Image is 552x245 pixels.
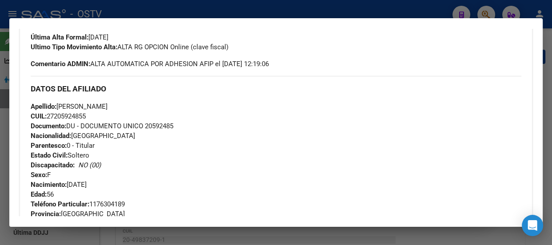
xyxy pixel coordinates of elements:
[31,161,75,169] strong: Discapacitado:
[31,181,67,189] strong: Nacimiento:
[31,200,89,208] strong: Teléfono Particular:
[78,161,101,169] i: NO (00)
[31,190,54,198] span: 56
[31,103,56,111] strong: Apellido:
[31,151,68,159] strong: Estado Civil:
[31,84,521,94] h3: DATOS DEL AFILIADO
[31,59,269,69] span: ALTA AUTOMATICA POR ADHESION AFIP el [DATE] 12:19:06
[31,142,95,150] span: 0 - Titular
[31,122,173,130] span: DU - DOCUMENTO UNICO 20592485
[31,142,67,150] strong: Parentesco:
[31,210,125,218] span: [GEOGRAPHIC_DATA]
[31,171,47,179] strong: Sexo:
[31,200,125,208] span: 1176304189
[31,132,71,140] strong: Nacionalidad:
[31,181,87,189] span: [DATE]
[31,210,61,218] strong: Provincia:
[522,215,543,236] div: Open Intercom Messenger
[31,122,66,130] strong: Documento:
[31,171,51,179] span: F
[31,33,88,41] strong: Última Alta Formal:
[31,33,108,41] span: [DATE]
[31,112,47,120] strong: CUIL:
[31,43,117,51] strong: Ultimo Tipo Movimiento Alta:
[31,60,90,68] strong: Comentario ADMIN:
[31,190,47,198] strong: Edad:
[31,103,108,111] span: [PERSON_NAME]
[31,132,135,140] span: [GEOGRAPHIC_DATA]
[31,43,228,51] span: ALTA RG OPCION Online (clave fiscal)
[31,112,86,120] span: 27205924855
[31,151,89,159] span: Soltero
